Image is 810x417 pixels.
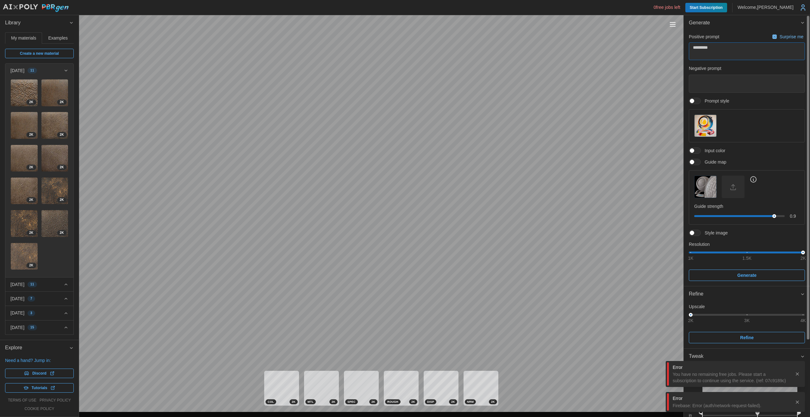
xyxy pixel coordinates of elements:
[29,197,33,202] span: 2 K
[689,65,805,72] p: Negative prompt
[308,400,314,404] span: MTL
[673,364,790,370] div: Error
[387,400,398,404] span: ROUGH
[5,369,74,378] a: Discord
[29,100,33,105] span: 2 K
[654,4,680,10] p: 0 free jobs left
[10,67,24,74] p: [DATE]
[5,277,73,291] button: [DATE]11
[371,400,375,404] span: 2 K
[689,303,805,310] p: Upscale
[740,332,754,343] span: Refine
[41,177,69,205] a: X6iyvhterKdIUi3gvf5D2K
[411,400,415,404] span: 2 K
[41,145,68,172] img: yiUw74ES3i6Flc75rg3i
[41,145,69,172] a: yiUw74ES3i6Flc75rg3i2K
[30,311,32,316] span: 3
[11,112,38,139] img: unT60qehORd3yyR4tA3L
[5,306,73,320] button: [DATE]3
[30,68,34,73] span: 11
[29,132,33,137] span: 2 K
[30,325,34,330] span: 15
[48,36,68,40] span: Examples
[32,369,47,378] span: Discord
[694,203,800,209] p: Guide strength
[29,165,33,170] span: 2 K
[467,400,474,404] span: NRM
[684,31,810,286] div: Generate
[10,112,38,139] a: unT60qehORd3yyR4tA3L2K
[10,145,38,172] a: VPOV4BSnysw9PUKHUJxZ2K
[29,230,33,235] span: 2 K
[41,210,69,237] a: MtupRqVgoTSxhVFO2k6k2K
[451,400,455,404] span: 2 K
[790,213,800,219] p: 0.9
[60,197,64,202] span: 2 K
[292,400,296,404] span: 2 K
[738,4,794,10] p: Welcome, [PERSON_NAME]
[5,357,74,364] p: Need a hand? Jump in:
[11,36,36,40] span: My materials
[5,15,69,31] span: Library
[673,402,790,409] div: Firebase: Error (auth/network-request-failed).
[10,177,38,205] a: 60MfwplVH9nlMwdzTq8B2K
[701,159,726,165] span: Guide map
[5,64,73,78] button: [DATE]11
[684,302,810,348] div: Refine
[694,115,717,137] button: Prompt style
[41,210,68,237] img: MtupRqVgoTSxhVFO2k6k
[684,349,810,364] button: Tweak
[689,332,805,343] button: Refine
[24,406,54,412] a: cookie policy
[10,324,24,331] p: [DATE]
[689,241,805,247] p: Resolution
[5,49,74,58] a: Create a new material
[695,176,716,198] img: Guide map
[11,243,38,270] img: hgJveEbM6hIIvZKsYXVZ
[60,230,64,235] span: 2 K
[5,321,73,334] button: [DATE]15
[5,383,74,393] a: Tutorials
[701,147,725,154] span: Input color
[10,310,24,316] p: [DATE]
[10,210,38,237] a: ygIlvJ2LA1ir0kRwI7qz2K
[5,335,73,349] button: [DATE]13
[41,79,69,107] a: 47DVMV64eZsCQGSAXJ8i2K
[8,398,36,403] a: terms of use
[60,165,64,170] span: 2 K
[20,49,59,58] span: Create a new material
[684,286,810,302] button: Refine
[11,210,38,237] img: ygIlvJ2LA1ir0kRwI7qz
[60,132,64,137] span: 2 K
[10,79,38,107] a: Ps10EZXdHGXu8sQsslvN2K
[11,79,38,106] img: Ps10EZXdHGXu8sQsslvN
[11,177,38,204] img: 60MfwplVH9nlMwdzTq8B
[701,98,729,104] span: Prompt style
[41,79,68,106] img: 47DVMV64eZsCQGSAXJ8i
[684,15,810,31] button: Generate
[689,34,719,40] p: Positive prompt
[332,400,335,404] span: 2 K
[5,78,73,277] div: [DATE]11
[10,243,38,270] a: hgJveEbM6hIIvZKsYXVZ2K
[737,270,757,281] span: Generate
[690,3,723,12] span: Start Subscription
[673,395,790,401] div: Error
[29,263,33,268] span: 2 K
[673,371,790,384] div: You have no remaining free jobs. Please start a subscription to continue using the service. (ref:...
[427,400,434,404] span: DISP
[491,400,495,404] span: 2 K
[5,292,73,306] button: [DATE]7
[60,100,64,105] span: 2 K
[5,340,69,356] span: Explore
[41,112,69,139] a: TPS1MYtgZIzwqADsIX9g2K
[30,296,32,301] span: 7
[41,112,68,139] img: TPS1MYtgZIzwqADsIX9g
[668,20,677,29] button: Toggle viewport controls
[347,400,356,404] span: SPEC
[30,282,34,287] span: 11
[3,4,69,12] img: AIxPoly PBRgen
[10,296,24,302] p: [DATE]
[40,398,71,403] a: privacy policy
